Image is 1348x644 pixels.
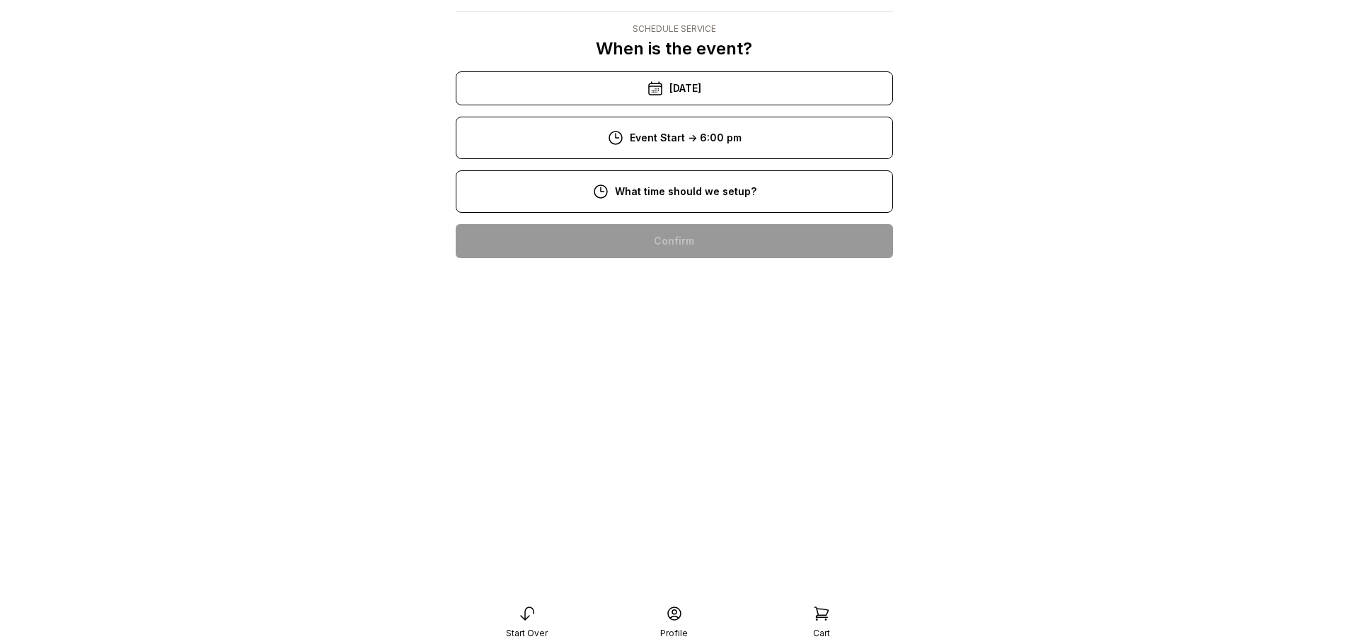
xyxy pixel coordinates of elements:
div: Profile [660,628,688,639]
div: Schedule Service [596,23,752,35]
p: When is the event? [596,37,752,60]
div: Start Over [506,628,548,639]
div: Cart [813,628,830,639]
div: [DATE] [456,71,893,105]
